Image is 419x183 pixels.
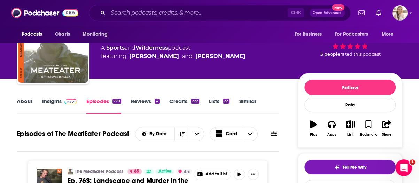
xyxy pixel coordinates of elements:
a: 85 [127,169,142,174]
img: Podchaser - Follow, Share and Rate Podcasts [11,6,78,19]
a: Charts [51,28,74,41]
a: Active [155,169,174,174]
a: InsightsPodchaser Pro [42,98,77,114]
div: 4 [155,99,159,104]
a: Spencer Neuharth [195,52,245,61]
span: More [382,30,394,39]
div: 222 [191,99,199,104]
button: Open AdvancedNew [310,9,345,17]
img: tell me why sparkle [334,165,340,170]
span: Card [226,132,237,136]
div: Search podcasts, credits, & more... [89,5,351,21]
span: and [125,45,135,51]
a: Credits222 [169,98,199,114]
a: Wilderness [135,45,168,51]
span: Add to List [205,172,227,177]
h2: Choose List sort [135,127,204,141]
span: Ctrl K [288,8,304,17]
a: Steven Rinella [129,52,179,61]
button: Play [304,116,323,141]
span: 85 [134,168,139,175]
button: Choose View [210,127,258,141]
button: open menu [189,127,204,141]
button: open menu [78,28,116,41]
a: Sports [106,45,125,51]
span: Tell Me Why [342,165,366,170]
span: By Date [149,132,169,136]
img: The MeatEater Podcast [18,13,88,83]
img: The MeatEater Podcast [68,169,73,174]
button: Follow [304,80,396,95]
button: open menu [17,28,51,41]
button: tell me why sparkleTell Me Why [304,160,396,174]
button: open menu [289,28,331,41]
a: Show notifications dropdown [356,7,367,19]
button: Share [378,116,396,141]
span: For Podcasters [335,30,368,39]
a: The MeatEater Podcast [75,169,123,174]
div: Share [382,133,391,137]
span: Logged in as acquavie [392,5,408,21]
input: Search podcasts, credits, & more... [108,7,288,18]
span: Monitoring [83,30,107,39]
h1: Episodes of The MeatEater Podcast [17,129,129,138]
div: 22 [223,99,229,104]
span: 1 [410,159,415,165]
button: open menu [135,132,175,136]
span: Podcasts [22,30,42,39]
button: Bookmark [359,116,377,141]
div: Apps [327,133,336,137]
div: 770 [112,99,121,104]
button: Show More Button [248,169,259,180]
a: Lists22 [209,98,229,114]
span: and [182,52,193,61]
span: Open Advanced [313,11,342,15]
button: Show profile menu [392,5,408,21]
button: Apps [323,116,341,141]
div: List [347,133,353,137]
a: Show notifications dropdown [373,7,384,19]
button: Show More Button [194,169,231,180]
button: Sort Direction [174,127,189,141]
div: Play [310,133,317,137]
span: featuring [101,52,245,61]
a: Similar [239,98,256,114]
img: User Profile [392,5,408,21]
span: Charts [55,30,70,39]
button: 4.8 [176,169,192,174]
span: rated this podcast [340,51,381,57]
span: Active [158,168,171,175]
button: List [341,116,359,141]
button: open menu [330,28,378,41]
img: Podchaser Pro [64,99,77,104]
a: Reviews4 [131,98,159,114]
span: 5 people [320,51,340,57]
button: open menu [377,28,402,41]
span: For Business [294,30,322,39]
iframe: Intercom live chat [395,159,412,176]
span: New [332,4,344,11]
div: Rate [304,98,396,112]
a: Episodes770 [86,98,121,114]
a: About [17,98,32,114]
div: Bookmark [360,133,377,137]
div: A podcast [101,44,245,61]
